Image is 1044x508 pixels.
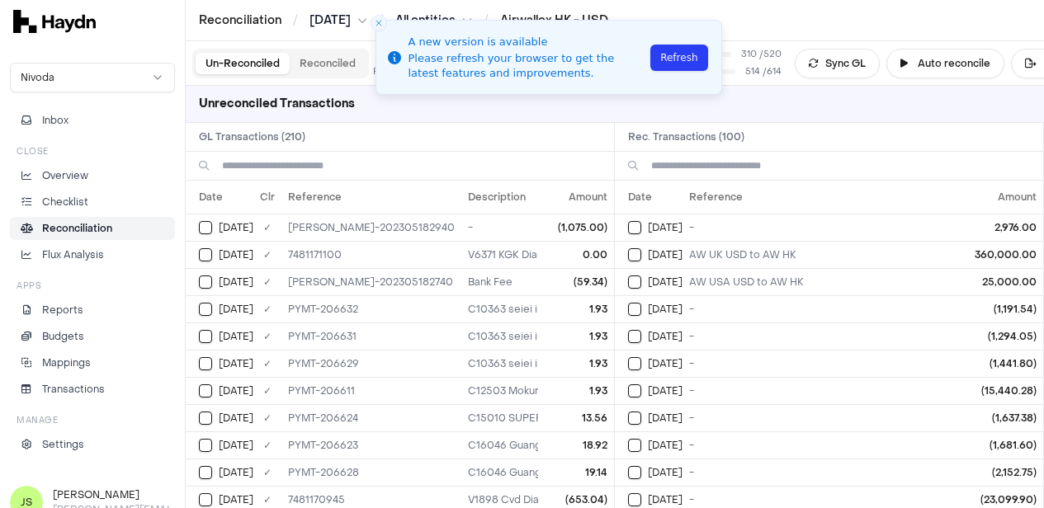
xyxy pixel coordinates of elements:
[199,357,212,370] button: Select GL transaction 7946769
[628,439,641,452] button: Select reconciliation transaction 43466
[199,12,608,29] nav: breadcrumb
[253,459,281,486] td: ✓
[741,48,782,62] span: 310 / 520
[538,295,614,322] td: 1.93
[650,45,707,71] button: Refresh
[615,123,1043,151] h2: Rec. Transactions ( 100 )
[13,10,96,33] img: svg+xml,%3c
[409,51,646,81] div: Please refresh your browser to get the latest features and improvements.
[538,241,614,268] td: 0.00
[219,221,253,234] span: [DATE]
[967,295,1043,322] td: (1,191.54)
[538,459,614,486] td: 19.14
[628,330,641,343] button: Select reconciliation transaction 43508
[186,181,253,214] th: Date
[219,248,253,261] span: [DATE]
[628,412,641,425] button: Select reconciliation transaction 43440
[648,275,683,289] span: [DATE]
[628,221,641,234] button: Select reconciliation transaction 43386
[538,214,614,241] td: (1,075.00)
[199,493,212,506] button: Select GL transaction 7946376
[10,299,175,322] a: Reports
[10,109,175,132] button: Inbox
[253,241,281,268] td: ✓
[371,15,387,31] button: Close toast
[10,164,175,187] a: Overview
[17,280,41,292] h3: Apps
[628,248,641,261] button: Select reconciliation transaction 43401
[281,214,461,241] td: JE-HK-202305182940
[281,377,461,404] td: PYMT-206611
[199,303,212,316] button: Select GL transaction 7946771
[199,275,212,289] button: Select GL transaction 7946751
[648,330,683,343] span: [DATE]
[199,439,212,452] button: Select GL transaction 7946766
[42,355,91,370] p: Mappings
[253,181,281,214] th: Clr
[186,86,368,122] h3: Unreconciled Transactions
[281,181,461,214] th: Reference
[17,414,58,426] h3: Manage
[309,12,351,29] span: [DATE]
[42,437,84,452] p: Settings
[538,377,614,404] td: 1.93
[648,303,683,316] span: [DATE]
[795,49,880,78] button: Sync GL
[648,357,683,370] span: [DATE]
[628,275,641,289] button: Select reconciliation transaction 43414
[281,295,461,322] td: PYMT-206632
[648,439,683,452] span: [DATE]
[648,466,683,479] span: [DATE]
[967,241,1043,268] td: 360,000.00
[42,382,105,397] p: Transactions
[967,214,1043,241] td: 2,976.00
[219,384,253,397] span: [DATE]
[538,404,614,431] td: 13.56
[196,53,290,74] button: Un-Reconciled
[219,330,253,343] span: [DATE]
[10,243,175,266] a: Flux Analysis
[42,221,112,236] p: Reconciliation
[42,168,88,183] p: Overview
[10,325,175,348] a: Budgets
[186,123,614,151] h2: GL Transactions ( 210 )
[219,439,253,452] span: [DATE]
[886,49,1004,78] button: Auto reconcile
[745,65,782,79] span: 514 / 614
[199,384,212,397] button: Select GL transaction 7946764
[253,404,281,431] td: ✓
[253,214,281,241] td: ✓
[281,350,461,377] td: PYMT-206629
[967,350,1043,377] td: (1,441.80)
[42,303,83,317] p: Reports
[253,295,281,322] td: ✓
[538,181,614,214] th: Amount
[199,330,212,343] button: Select GL transaction 7946770
[967,268,1043,295] td: 25,000.00
[253,322,281,350] td: ✓
[538,431,614,459] td: 18.92
[219,493,253,506] span: [DATE]
[369,48,435,62] span: GL Matched
[17,145,49,158] h3: Close
[967,431,1043,459] td: (1,681.60)
[538,322,614,350] td: 1.93
[219,303,253,316] span: [DATE]
[281,268,461,295] td: JE-HK-202305182740
[369,65,435,79] div: Rec. Matched
[290,12,301,28] span: /
[281,404,461,431] td: PYMT-206624
[199,412,212,425] button: Select GL transaction 7946767
[281,241,461,268] td: 7481171100
[628,466,641,479] button: Select reconciliation transaction 43490
[53,487,175,502] h3: [PERSON_NAME]
[538,350,614,377] td: 1.93
[219,275,253,289] span: [DATE]
[253,377,281,404] td: ✓
[199,12,281,29] a: Reconciliation
[648,412,683,425] span: [DATE]
[219,466,253,479] span: [DATE]
[967,181,1043,214] th: Amount
[628,493,641,506] button: Select reconciliation transaction 43510
[199,248,212,261] button: Select GL transaction 7946715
